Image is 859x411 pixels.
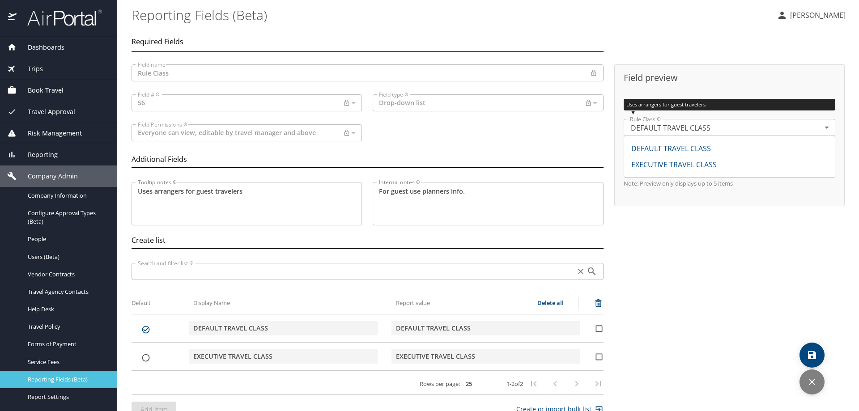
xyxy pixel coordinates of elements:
p: Display Name [193,299,354,308]
span: Travel Approval [17,107,75,117]
button: [PERSON_NAME] [773,7,849,23]
svg: Search for a specific list item [190,261,194,265]
svg: The numbers assigned to the field name [156,93,160,97]
div: Uses arrangers for guest travelers [624,99,835,110]
span: Vendor Contracts [28,270,106,279]
span: Risk Management [17,128,82,138]
button: search [587,261,597,282]
span: Trips [17,64,43,74]
p: Note: Preview only displays up to 5 items [624,179,835,188]
textarea: For guest use planners info. [379,187,597,221]
span: Company Admin [17,171,78,181]
p: This is the field value that will be input [396,299,495,308]
input: Select or create field name [132,64,587,81]
span: Travel Agency Contacts [28,288,106,296]
button: discard [799,369,825,394]
span: Report Settings [28,393,106,401]
svg: The informative message or instructions that appear when a mouse hovers over the (i) icon [173,180,177,184]
span: People [28,235,106,243]
span: Book Travel [17,85,64,95]
input: List item [193,322,373,335]
button: save [799,343,825,368]
p: 1-2 of 2 [506,381,523,387]
div: Drop-down list [373,94,581,111]
h2: Required Fields [132,38,183,45]
div: Rule Class [630,116,661,122]
svg: Dropdown list: Series of values in words or numerical format (i.e. list of countries). Freeform: ... [404,93,408,97]
svg: Any background information for the specified field and its values. [416,180,420,184]
div: ​ [624,119,835,136]
li: DEFAULT TRAVEL CLASS [624,120,835,136]
p: Delete all [537,299,564,308]
input: List item [193,350,373,363]
p: Default [132,299,160,308]
li: DEFAULT TRAVEL CLASS [624,140,835,157]
span: Users (Beta) [28,253,106,261]
span: Reporting [17,150,58,160]
svg: Define which users can view and/or edit [183,123,187,127]
img: airportal-logo.png [17,9,102,26]
img: icon-airportal.png [8,9,17,26]
div: 56 [132,94,340,111]
span: Forms of Payment [28,340,106,348]
textarea: Uses arrangers for guest travelers [138,187,356,221]
li: EXECUTIVE TRAVEL CLASS [624,157,835,173]
input: Report value [396,350,576,363]
h1: Reporting Fields (Beta) [132,1,770,29]
h2: Additional Fields [132,156,187,163]
span: Company Information [28,191,106,200]
span: Travel Policy [28,322,106,331]
span: Service Fees [28,358,106,366]
table: list items [132,292,604,377]
span: Reporting Fields (Beta) [28,375,106,384]
span: 25 [466,380,472,388]
span: Configure Approval Types (Beta) [28,209,106,226]
div: ▼ [630,110,835,115]
div: Everyone can view, editable by travel manager and above [132,124,340,141]
h2: Create list [132,237,166,244]
p: Field preview [624,71,835,85]
input: Report value [396,322,576,335]
span: Dashboards [17,42,64,52]
span: Help Desk [28,305,106,314]
p: [PERSON_NAME] [787,10,846,21]
p: Rows per page: [420,381,472,387]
